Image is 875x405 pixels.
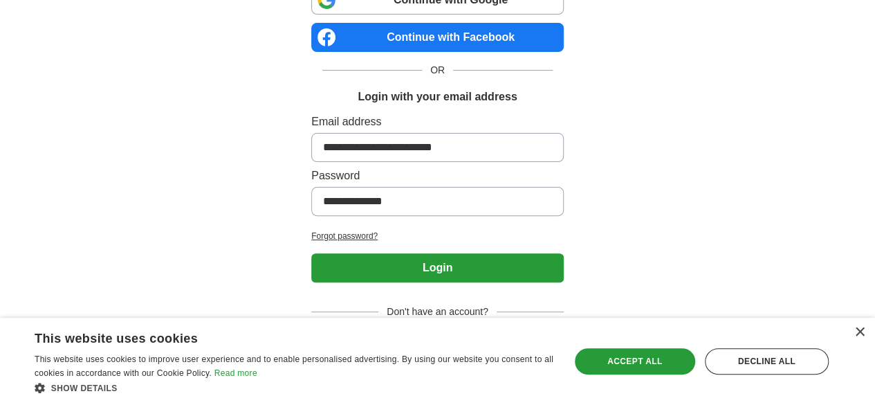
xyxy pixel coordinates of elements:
[35,381,554,395] div: Show details
[51,384,118,393] span: Show details
[35,354,553,378] span: This website uses cookies to improve user experience and to enable personalised advertising. By u...
[705,348,829,375] div: Decline all
[214,368,257,378] a: Read more, opens a new window
[311,23,564,52] a: Continue with Facebook
[35,326,519,347] div: This website uses cookies
[311,114,564,130] label: Email address
[854,327,865,338] div: Close
[378,305,497,319] span: Don't have an account?
[311,253,564,282] button: Login
[358,89,517,105] h1: Login with your email address
[422,63,453,78] span: OR
[311,230,564,242] a: Forgot password?
[311,168,564,184] label: Password
[575,348,695,375] div: Accept all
